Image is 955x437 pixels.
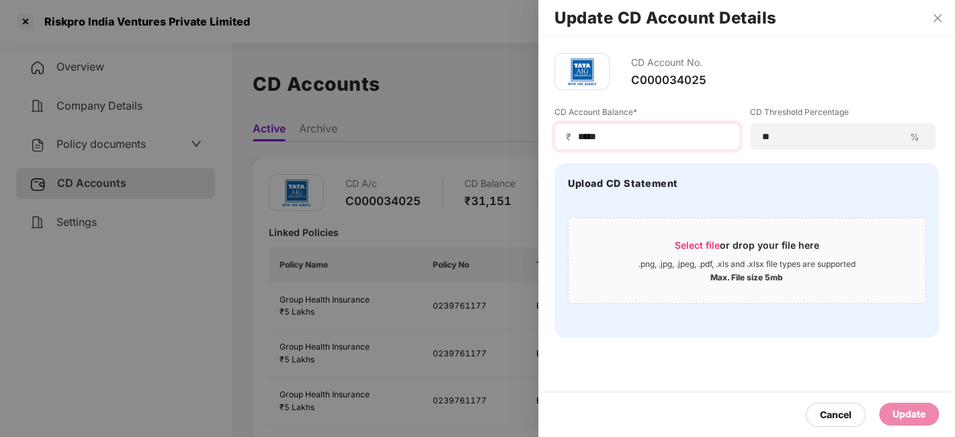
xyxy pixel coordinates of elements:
[905,130,925,143] span: %
[568,177,678,190] h4: Upload CD Statement
[562,52,602,92] img: tatag.png
[554,106,740,123] label: CD Account Balance*
[638,259,856,270] div: .png, .jpg, .jpeg, .pdf, .xls and .xlsx file types are supported
[710,270,783,283] div: Max. File size 5mb
[569,229,925,293] span: Select fileor drop your file here.png, .jpg, .jpeg, .pdf, .xls and .xlsx file types are supported...
[566,130,577,143] span: ₹
[892,407,925,422] div: Update
[675,239,819,259] div: or drop your file here
[932,13,943,24] span: close
[928,12,947,24] button: Close
[820,407,852,422] div: Cancel
[631,73,706,87] div: C000034025
[750,106,936,123] label: CD Threshold Percentage
[554,11,939,26] h2: Update CD Account Details
[631,53,706,73] div: CD Account No.
[675,239,720,251] span: Select file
